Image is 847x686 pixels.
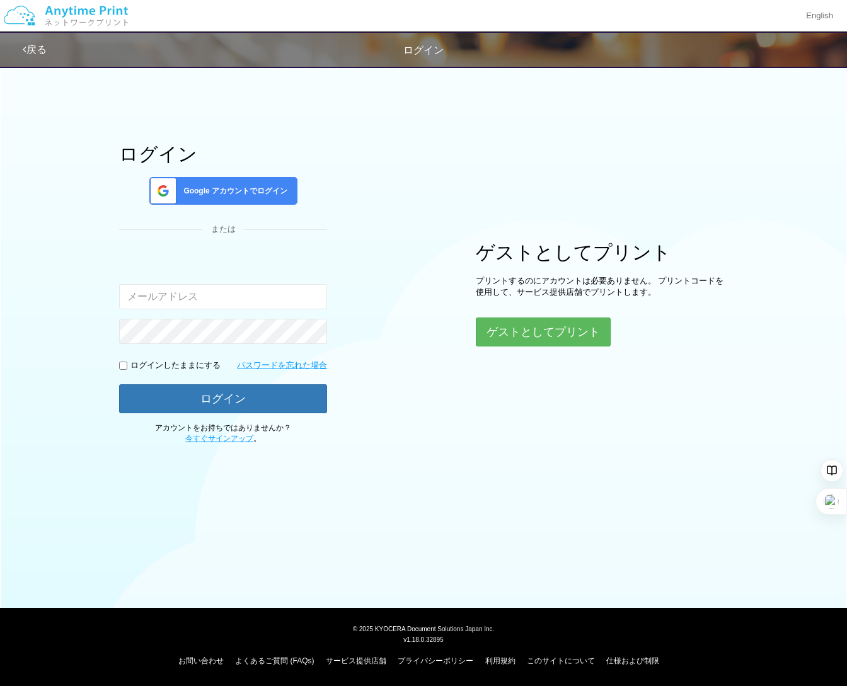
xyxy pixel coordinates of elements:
a: 利用規約 [485,656,516,665]
p: プリントするのにアカウントは必要ありません。 プリントコードを使用して、サービス提供店舗でプリントします。 [476,275,728,299]
button: ログイン [119,384,327,413]
span: 。 [185,434,261,443]
a: 今すぐサインアップ [185,434,253,443]
a: パスワードを忘れた場合 [237,360,327,372]
a: プライバシーポリシー [398,656,473,665]
p: アカウントをお持ちではありませんか？ [119,423,327,444]
h1: ゲストとしてプリント [476,242,728,263]
span: Google アカウントでログイン [178,186,287,197]
a: お問い合わせ [178,656,224,665]
span: © 2025 KYOCERA Document Solutions Japan Inc. [353,624,495,632]
a: 戻る [23,44,47,55]
a: 仕様および制限 [606,656,659,665]
button: ゲストとしてプリント [476,317,611,346]
input: メールアドレス [119,284,327,309]
a: サービス提供店舗 [326,656,386,665]
a: このサイトについて [527,656,595,665]
span: ログイン [403,45,444,55]
a: よくあるご質問 (FAQs) [235,656,314,665]
div: または [119,224,327,236]
span: v1.18.0.32895 [403,636,443,643]
h1: ログイン [119,144,327,164]
p: ログインしたままにする [130,360,221,372]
